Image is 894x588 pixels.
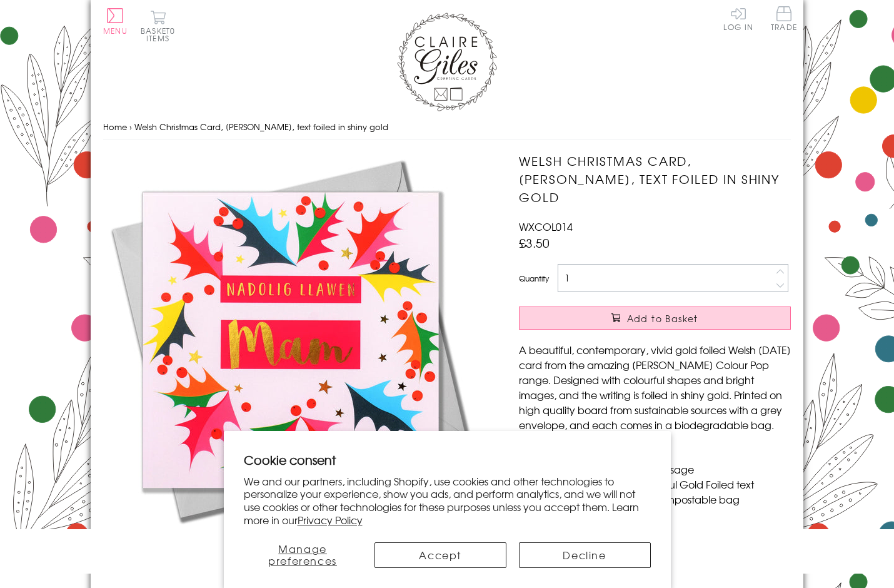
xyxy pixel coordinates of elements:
a: Home [103,121,127,133]
span: Trade [771,6,797,31]
span: 0 items [146,25,175,44]
span: Add to Basket [627,312,698,325]
span: £3.50 [519,234,550,251]
span: › [129,121,132,133]
h2: Cookie consent [244,451,651,469]
button: Decline [519,542,651,568]
p: A beautiful, contemporary, vivid gold foiled Welsh [DATE] card from the amazing [PERSON_NAME] Col... [519,342,791,432]
nav: breadcrumbs [103,114,791,140]
button: Basket0 items [141,10,175,42]
button: Menu [103,8,128,34]
a: Log In [723,6,753,31]
label: Quantity [519,273,549,284]
span: Welsh Christmas Card, [PERSON_NAME], text foiled in shiny gold [134,121,388,133]
button: Accept [374,542,506,568]
img: Welsh Christmas Card, Mam Bright Holly, text foiled in shiny gold [103,152,478,527]
a: Trade [771,6,797,33]
img: Claire Giles Greetings Cards [397,13,497,111]
a: Privacy Policy [298,512,363,527]
span: Menu [103,25,128,36]
p: We and our partners, including Shopify, use cookies and other technologies to personalize your ex... [244,475,651,527]
button: Manage preferences [244,542,362,568]
span: Manage preferences [268,541,337,568]
span: WXCOL014 [519,219,573,234]
h1: Welsh Christmas Card, [PERSON_NAME], text foiled in shiny gold [519,152,791,206]
button: Add to Basket [519,307,791,330]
